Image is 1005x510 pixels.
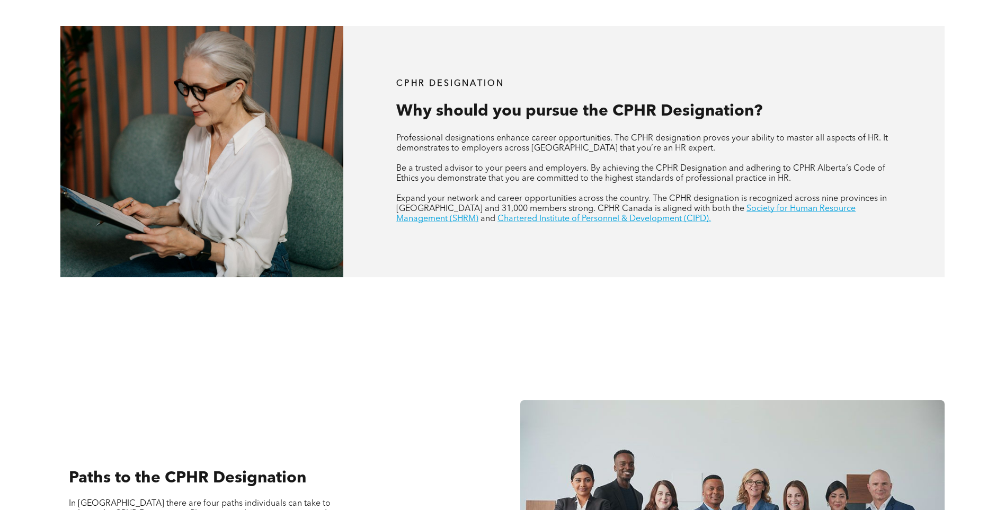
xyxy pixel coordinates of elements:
[481,215,495,223] span: and
[396,195,887,213] span: Expand your network and career opportunities across the country. The CPHR designation is recogniz...
[396,80,504,88] span: CPHR DESIGNATION
[396,134,888,153] span: Professional designations enhance career opportunities. The CPHR designation proves your ability ...
[497,215,711,223] a: Chartered Institute of Personnel & Development (CIPD).
[396,103,762,119] span: Why should you pursue the CPHR Designation?
[69,470,306,486] span: Paths to the CPHR Designation
[396,164,885,183] span: Be a trusted advisor to your peers and employers. By achieving the CPHR Designation and adhering ...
